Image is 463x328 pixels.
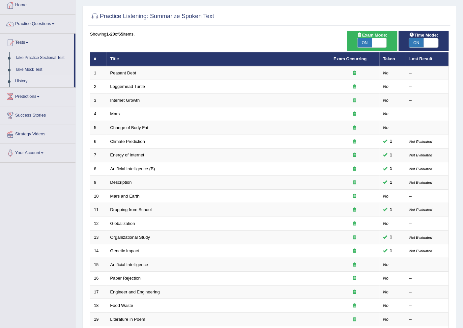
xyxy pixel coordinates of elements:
th: Title [107,52,330,66]
td: 15 [90,258,107,272]
span: ON [358,38,372,47]
div: – [410,70,445,76]
div: – [410,193,445,200]
em: No [383,221,389,226]
span: Time Mode: [407,32,441,39]
small: Not Evaluated [410,235,432,239]
small: Not Evaluated [410,249,432,253]
div: – [410,84,445,90]
small: Not Evaluated [410,153,432,157]
td: 14 [90,244,107,258]
div: Exam occurring question [334,207,376,213]
th: # [90,52,107,66]
div: – [410,262,445,268]
em: No [383,70,389,75]
td: 16 [90,272,107,286]
td: 1 [90,66,107,80]
a: Predictions [0,88,75,104]
td: 18 [90,299,107,313]
a: Description [110,180,132,185]
th: Last Result [406,52,449,66]
span: You can still take this question [388,206,395,213]
td: 3 [90,94,107,107]
div: – [410,221,445,227]
div: – [410,316,445,323]
em: No [383,111,389,116]
a: Climate Prediction [110,139,145,144]
em: No [383,194,389,199]
div: Exam occurring question [334,289,376,295]
a: Artificial Intelligence [110,262,148,267]
a: Practice Questions [0,15,75,31]
div: Exam occurring question [334,221,376,227]
span: Exam Mode: [354,32,390,39]
a: History [12,75,74,87]
em: No [383,289,389,294]
em: No [383,303,389,308]
div: – [410,275,445,282]
th: Taken [380,52,406,66]
td: 19 [90,313,107,326]
div: – [410,125,445,131]
td: 11 [90,203,107,217]
td: 17 [90,285,107,299]
div: – [410,289,445,295]
span: ON [409,38,424,47]
div: Exam occurring question [334,316,376,323]
span: OFF [387,38,401,47]
div: Exam occurring question [334,152,376,158]
div: Exam occurring question [334,111,376,117]
div: Exam occurring question [334,303,376,309]
small: Not Evaluated [410,140,432,144]
a: Success Stories [0,106,75,123]
a: Literature in Poem [110,317,145,322]
a: Take Mock Test [12,64,74,76]
b: 1-20 [106,32,115,37]
div: Showing of items. [90,31,449,37]
a: Artificial Intelligence (B) [110,166,155,171]
a: Strategy Videos [0,125,75,142]
a: Organizational Study [110,235,150,240]
div: Exam occurring question [334,193,376,200]
td: 5 [90,121,107,135]
a: Globalization [110,221,135,226]
div: Exam occurring question [334,125,376,131]
td: 8 [90,162,107,176]
div: Exam occurring question [334,275,376,282]
a: Mars and Earth [110,194,140,199]
div: Exam occurring question [334,166,376,172]
em: No [383,317,389,322]
small: Not Evaluated [410,208,432,212]
a: Genetic Impact [110,248,139,253]
div: Exam occurring question [334,84,376,90]
div: Exam occurring question [334,248,376,254]
td: 2 [90,80,107,94]
div: Exam occurring question [334,234,376,241]
td: 13 [90,231,107,244]
div: – [410,111,445,117]
a: Internet Growth [110,98,140,103]
a: Paper Rejection [110,276,141,281]
em: No [383,262,389,267]
a: Engineer and Engineering [110,289,160,294]
small: Not Evaluated [410,167,432,171]
td: 4 [90,107,107,121]
em: No [383,276,389,281]
span: You can still take this question [388,179,395,186]
div: Exam occurring question [334,97,376,104]
div: – [410,303,445,309]
td: 6 [90,135,107,149]
small: Not Evaluated [410,180,432,184]
a: Mars [110,111,120,116]
a: Take Practice Sectional Test [12,52,74,64]
span: You can still take this question [388,152,395,159]
h2: Practice Listening: Summarize Spoken Text [90,12,214,21]
td: 7 [90,149,107,162]
em: No [383,125,389,130]
div: Exam occurring question [334,179,376,186]
em: No [383,98,389,103]
span: You can still take this question [388,138,395,145]
span: You can still take this question [388,165,395,172]
span: You can still take this question [388,248,395,255]
td: 9 [90,176,107,190]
